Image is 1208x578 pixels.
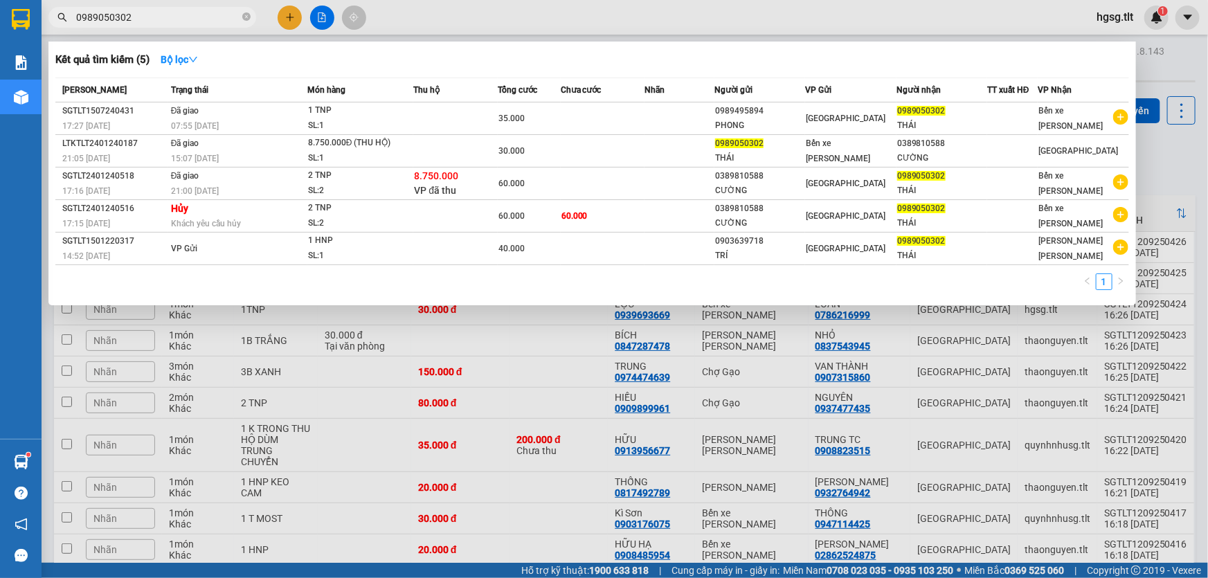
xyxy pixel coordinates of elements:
span: message [15,549,28,562]
div: SL: 2 [308,183,412,199]
span: 60.000 [561,211,588,221]
button: left [1079,273,1096,290]
a: 1 [1097,274,1112,289]
span: VP Gửi [171,244,197,253]
div: CƯỜNG [715,216,804,231]
div: 1 TNP [308,103,412,118]
span: [GEOGRAPHIC_DATA] [806,211,885,221]
span: plus-circle [1113,109,1128,125]
img: solution-icon [14,55,28,70]
span: plus-circle [1113,240,1128,255]
span: [GEOGRAPHIC_DATA] [806,244,885,253]
span: Đã giao [171,106,199,116]
div: SGTLT2401240516 [62,201,167,216]
span: close-circle [242,11,251,24]
span: 21:00 [DATE] [171,186,219,196]
span: Bến xe [PERSON_NAME] [806,138,870,163]
span: Người gửi [714,85,752,95]
span: 60.000 [498,179,525,188]
span: [PERSON_NAME] [PERSON_NAME] [1038,236,1103,261]
input: Tìm tên, số ĐT hoặc mã đơn [76,10,240,25]
div: SL: 1 [308,118,412,134]
li: Previous Page [1079,273,1096,290]
span: Người nhận [896,85,941,95]
span: close-circle [242,12,251,21]
div: TRÍ [715,249,804,263]
span: [GEOGRAPHIC_DATA] [806,179,885,188]
span: right [1117,277,1125,285]
div: 0389810588 [897,136,986,151]
div: THÁI [897,216,986,231]
span: Đã giao [171,171,199,181]
span: 17:15 [DATE] [62,219,110,228]
strong: Bộ lọc [161,54,198,65]
div: SGTLT2401240518 [62,169,167,183]
span: Nhãn [644,85,665,95]
button: Bộ lọcdown [150,48,209,71]
span: question-circle [15,487,28,500]
span: 40.000 [498,244,525,253]
span: 21:05 [DATE] [62,154,110,163]
span: 60.000 [498,211,525,221]
div: LTKTLT2401240187 [62,136,167,151]
span: down [188,55,198,64]
div: 1 HNP [308,233,412,249]
span: Bến xe [PERSON_NAME] [1038,171,1103,196]
h3: Kết quả tìm kiếm ( 5 ) [55,53,150,67]
span: Chưa cước [561,85,602,95]
span: 0989050302 [897,106,946,116]
div: CƯỜNG [897,151,986,165]
div: THÁI [897,249,986,263]
span: 17:16 [DATE] [62,186,110,196]
div: THÁI [715,151,804,165]
div: 2 TNP [308,201,412,216]
span: Khách yêu cầu hủy [171,219,241,228]
span: 35.000 [498,114,525,123]
div: THÁI [897,118,986,133]
span: [GEOGRAPHIC_DATA] [806,114,885,123]
span: notification [15,518,28,531]
span: 07:55 [DATE] [171,121,219,131]
span: 30.000 [498,146,525,156]
span: 0989050302 [897,236,946,246]
span: Món hàng [307,85,345,95]
img: warehouse-icon [14,455,28,469]
strong: Hủy [171,203,188,214]
span: VP đã thu [414,185,456,196]
div: 0389810588 [715,169,804,183]
span: plus-circle [1113,174,1128,190]
span: TT xuất HĐ [987,85,1029,95]
span: left [1083,277,1092,285]
span: Tổng cước [498,85,537,95]
sup: 1 [26,453,30,457]
span: Thu hộ [413,85,440,95]
div: CƯỜNG [715,183,804,198]
span: 0989050302 [715,138,764,148]
span: Đã giao [171,138,199,148]
span: [GEOGRAPHIC_DATA] [1038,146,1118,156]
span: search [57,12,67,22]
span: [PERSON_NAME] [62,85,127,95]
span: Bến xe [PERSON_NAME] [1038,204,1103,228]
span: plus-circle [1113,207,1128,222]
span: Trạng thái [171,85,208,95]
div: SL: 2 [308,216,412,231]
span: 15:07 [DATE] [171,154,219,163]
span: 8.750.000 [414,170,458,181]
div: 0989495894 [715,104,804,118]
img: logo-vxr [12,9,30,30]
span: 0989050302 [897,204,946,213]
div: SL: 1 [308,151,412,166]
div: SGTLT1501220317 [62,234,167,249]
div: 0903639718 [715,234,804,249]
img: warehouse-icon [14,90,28,105]
div: THÁI [897,183,986,198]
button: right [1112,273,1129,290]
span: 17:27 [DATE] [62,121,110,131]
span: VP Nhận [1038,85,1072,95]
div: 0389810588 [715,201,804,216]
span: 14:52 [DATE] [62,251,110,261]
span: 0989050302 [897,171,946,181]
div: 2 TNP [308,168,412,183]
div: 8.750.000Đ (THU HỘ) [308,136,412,151]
